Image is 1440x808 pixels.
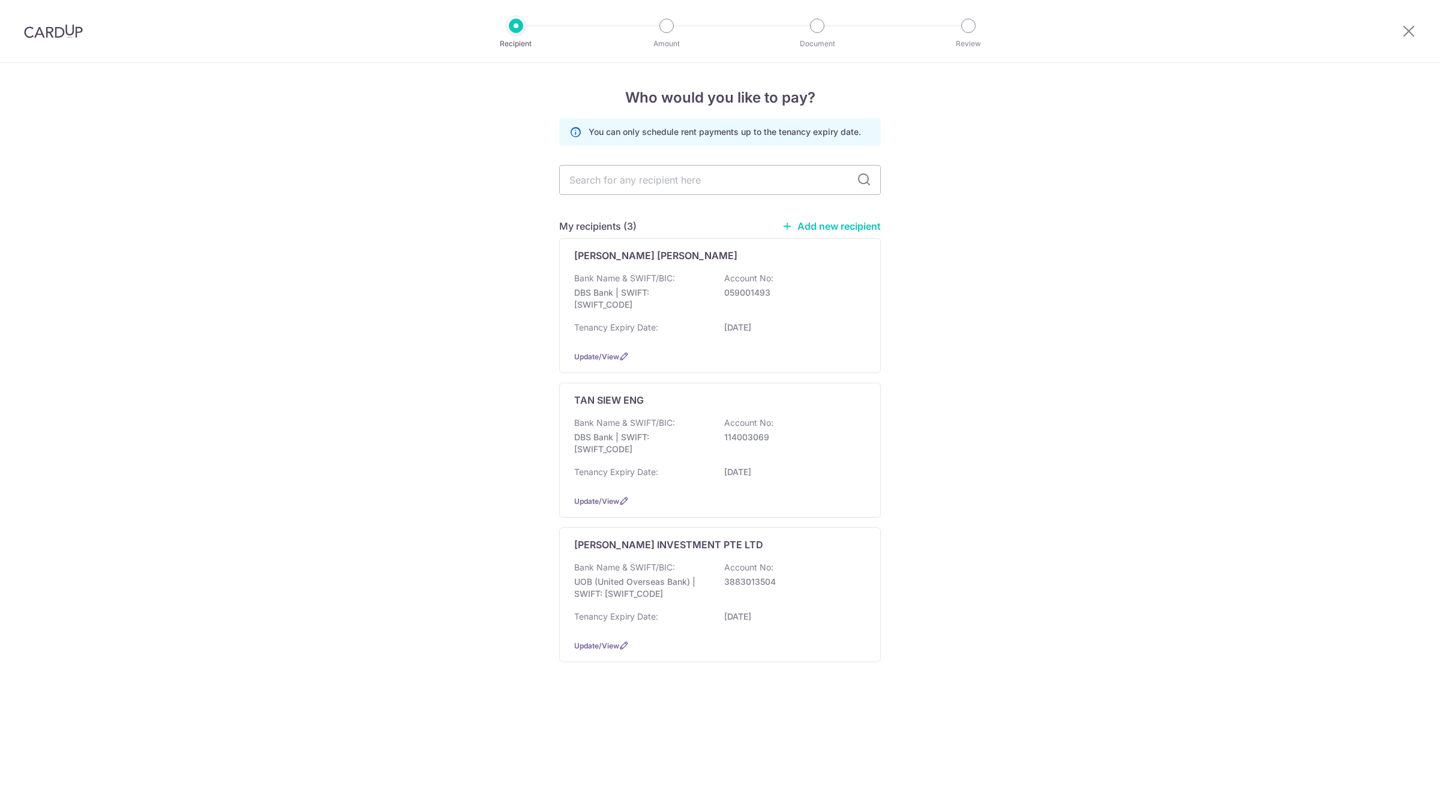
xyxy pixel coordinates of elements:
[574,322,658,334] p: Tenancy Expiry Date:
[724,272,773,284] p: Account No:
[724,576,859,588] p: 3883013504
[472,38,560,50] p: Recipient
[574,576,709,600] p: UOB (United Overseas Bank) | SWIFT: [SWIFT_CODE]
[773,38,862,50] p: Document
[574,393,644,407] p: TAN SIEW ENG
[574,611,658,623] p: Tenancy Expiry Date:
[574,352,619,361] a: Update/View
[574,248,737,263] p: [PERSON_NAME] [PERSON_NAME]
[724,611,859,623] p: [DATE]
[724,417,773,429] p: Account No:
[589,126,861,138] p: You can only schedule rent payments up to the tenancy expiry date.
[622,38,711,50] p: Amount
[574,287,709,311] p: DBS Bank | SWIFT: [SWIFT_CODE]
[574,431,709,455] p: DBS Bank | SWIFT: [SWIFT_CODE]
[1363,772,1428,802] iframe: Opens a widget where you can find more information
[724,466,859,478] p: [DATE]
[559,165,881,195] input: Search for any recipient here
[924,38,1013,50] p: Review
[559,219,637,233] h5: My recipients (3)
[574,272,675,284] p: Bank Name & SWIFT/BIC:
[724,322,859,334] p: [DATE]
[574,561,675,573] p: Bank Name & SWIFT/BIC:
[724,287,859,299] p: 059001493
[574,641,619,650] a: Update/View
[782,220,881,232] a: Add new recipient
[574,537,763,552] p: [PERSON_NAME] INVESTMENT PTE LTD
[24,24,83,38] img: CardUp
[559,87,881,109] h4: Who would you like to pay?
[574,497,619,506] a: Update/View
[574,466,658,478] p: Tenancy Expiry Date:
[724,431,859,443] p: 114003069
[724,561,773,573] p: Account No:
[574,417,675,429] p: Bank Name & SWIFT/BIC:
